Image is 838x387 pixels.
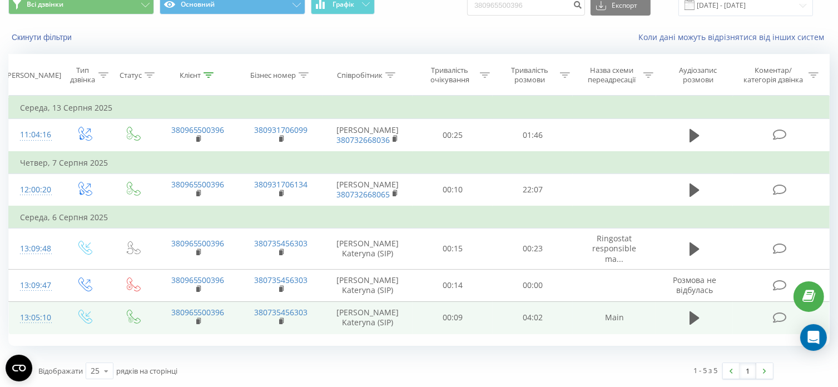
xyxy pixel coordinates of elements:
[171,125,225,135] a: 380965500396
[38,366,83,376] span: Відображати
[336,189,390,200] a: 380732668065
[413,119,493,152] td: 00:25
[20,238,49,260] div: 13:09:48
[9,152,830,174] td: Четвер, 7 Серпня 2025
[573,301,656,334] td: Main
[423,66,477,85] div: Тривалість очікування
[180,71,201,80] div: Клієнт
[323,119,412,152] td: [PERSON_NAME]
[741,66,806,85] div: Коментар/категорія дзвінка
[336,135,390,145] a: 380732668036
[5,71,61,80] div: [PERSON_NAME]
[493,173,573,206] td: 22:07
[6,355,32,381] button: Open CMP widget
[116,366,177,376] span: рядків на сторінці
[323,229,412,270] td: [PERSON_NAME] Kateryna (SIP)
[254,307,308,317] a: 380735456303
[323,173,412,206] td: [PERSON_NAME]
[693,365,717,376] div: 1 - 5 з 5
[333,1,354,8] span: Графік
[120,71,142,80] div: Статус
[254,125,308,135] a: 380931706099
[638,32,830,42] a: Коли дані можуть відрізнятися вiд інших систем
[171,275,225,285] a: 380965500396
[20,275,49,296] div: 13:09:47
[250,71,296,80] div: Бізнес номер
[493,229,573,270] td: 00:23
[337,71,383,80] div: Співробітник
[254,238,308,249] a: 380735456303
[583,66,641,85] div: Назва схеми переадресації
[413,269,493,301] td: 00:14
[20,307,49,329] div: 13:05:10
[503,66,557,85] div: Тривалість розмови
[91,365,100,376] div: 25
[171,238,225,249] a: 380965500396
[592,233,636,264] span: Ringostat responsible ma...
[171,307,225,317] a: 380965500396
[493,301,573,334] td: 04:02
[254,275,308,285] a: 380735456303
[413,173,493,206] td: 00:10
[800,324,827,351] div: Open Intercom Messenger
[493,119,573,152] td: 01:46
[666,66,730,85] div: Аудіозапис розмови
[9,206,830,229] td: Середа, 6 Серпня 2025
[171,179,225,190] a: 380965500396
[740,363,756,379] a: 1
[9,97,830,119] td: Середа, 13 Серпня 2025
[413,229,493,270] td: 00:15
[673,275,716,295] span: Розмова не відбулась
[8,32,77,42] button: Скинути фільтри
[323,301,412,334] td: [PERSON_NAME] Kateryna (SIP)
[20,179,49,201] div: 12:00:20
[493,269,573,301] td: 00:00
[70,66,96,85] div: Тип дзвінка
[413,301,493,334] td: 00:09
[20,124,49,146] div: 11:04:16
[323,269,412,301] td: [PERSON_NAME] Kateryna (SIP)
[254,179,308,190] a: 380931706134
